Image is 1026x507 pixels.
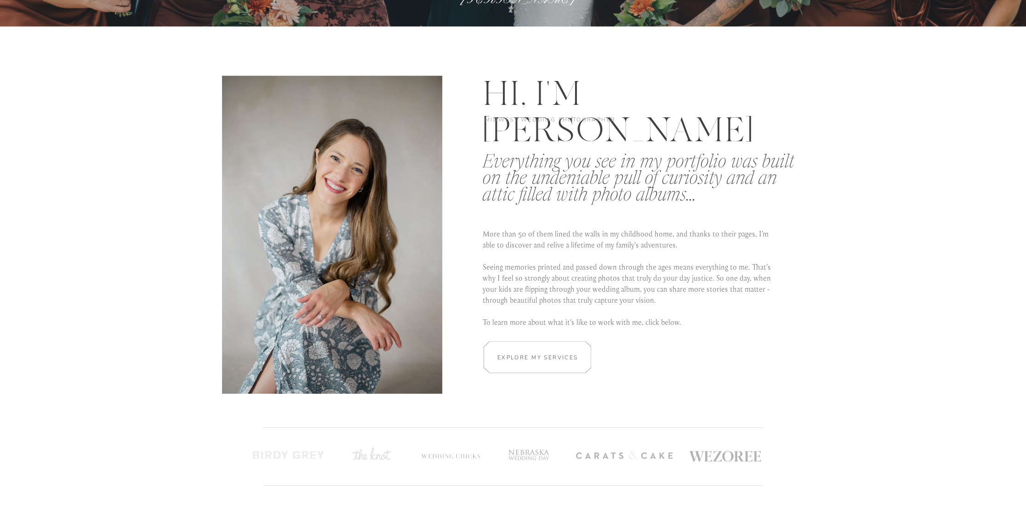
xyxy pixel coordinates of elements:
a: Explore my services [494,353,581,362]
h3: midwest Wedding Photographer [483,114,618,124]
p: More than 50 of them lined the walls in my childhood home, and thanks to their pages, I'm able to... [483,228,778,307]
p: Hi, I'm [PERSON_NAME] [483,76,753,109]
p: Everything you see in my portfolio was built on the undeniable pull of curiosity and an attic fil... [483,154,800,216]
